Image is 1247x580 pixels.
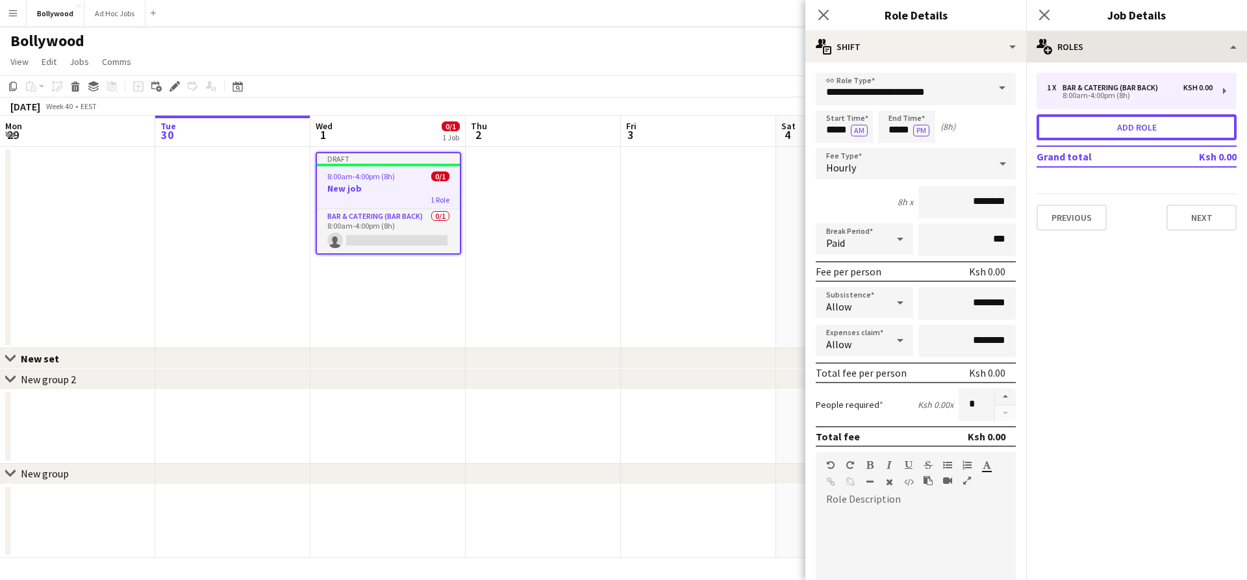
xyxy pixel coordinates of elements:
[21,467,69,480] div: New group
[995,388,1016,405] button: Increase
[826,236,845,249] span: Paid
[10,100,40,113] div: [DATE]
[816,265,881,278] div: Fee per person
[924,475,933,486] button: Paste as plain text
[626,120,636,132] span: Fri
[84,1,145,26] button: Ad Hoc Jobs
[1037,146,1155,167] td: Grand total
[10,56,29,68] span: View
[69,56,89,68] span: Jobs
[826,300,851,313] span: Allow
[816,399,883,410] label: People required
[805,31,1026,62] div: Shift
[471,120,487,132] span: Thu
[968,430,1005,443] div: Ksh 0.00
[81,101,97,111] div: EEST
[1166,205,1237,231] button: Next
[21,352,69,365] div: New set
[5,120,22,132] span: Mon
[781,120,796,132] span: Sat
[36,53,62,70] a: Edit
[327,171,395,181] span: 8:00am-4:00pm (8h)
[442,132,459,142] div: 1 Job
[102,56,131,68] span: Comms
[316,120,333,132] span: Wed
[913,125,929,136] button: PM
[943,475,952,486] button: Insert video
[943,460,952,470] button: Unordered List
[982,460,991,470] button: Text Color
[43,101,75,111] span: Week 40
[963,475,972,486] button: Fullscreen
[624,127,636,142] span: 3
[1047,92,1213,99] div: 8:00am-4:00pm (8h)
[27,1,84,26] button: Bollywood
[963,460,972,470] button: Ordered List
[316,152,461,255] app-job-card: Draft8:00am-4:00pm (8h)0/1New job1 RoleBar & Catering (Bar Back)0/18:00am-4:00pm (8h)
[3,127,22,142] span: 29
[160,120,176,132] span: Tue
[1063,83,1163,92] div: Bar & Catering (Bar Back)
[816,366,907,379] div: Total fee per person
[469,127,487,142] span: 2
[851,125,868,136] button: AM
[940,121,955,132] div: (8h)
[317,209,460,253] app-card-role: Bar & Catering (Bar Back)0/18:00am-4:00pm (8h)
[42,56,57,68] span: Edit
[1026,31,1247,62] div: Roles
[865,460,874,470] button: Bold
[431,171,449,181] span: 0/1
[805,6,1026,23] h3: Role Details
[1026,6,1247,23] h3: Job Details
[865,477,874,487] button: Horizontal Line
[885,477,894,487] button: Clear Formatting
[1183,83,1213,92] div: Ksh 0.00
[898,196,913,208] div: 8h x
[885,460,894,470] button: Italic
[826,161,856,174] span: Hourly
[1037,114,1237,140] button: Add role
[317,183,460,194] h3: New job
[779,127,796,142] span: 4
[317,153,460,164] div: Draft
[918,399,953,410] div: Ksh 0.00 x
[5,53,34,70] a: View
[816,430,860,443] div: Total fee
[10,31,84,51] h1: Bollywood
[846,460,855,470] button: Redo
[314,127,333,142] span: 1
[969,366,1005,379] div: Ksh 0.00
[826,460,835,470] button: Undo
[64,53,94,70] a: Jobs
[97,53,136,70] a: Comms
[826,338,851,351] span: Allow
[158,127,176,142] span: 30
[969,265,1005,278] div: Ksh 0.00
[904,477,913,487] button: HTML Code
[1037,205,1107,231] button: Previous
[1155,146,1237,167] td: Ksh 0.00
[1047,83,1063,92] div: 1 x
[924,460,933,470] button: Strikethrough
[21,373,76,386] div: New group 2
[442,121,460,131] span: 0/1
[431,195,449,205] span: 1 Role
[904,460,913,470] button: Underline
